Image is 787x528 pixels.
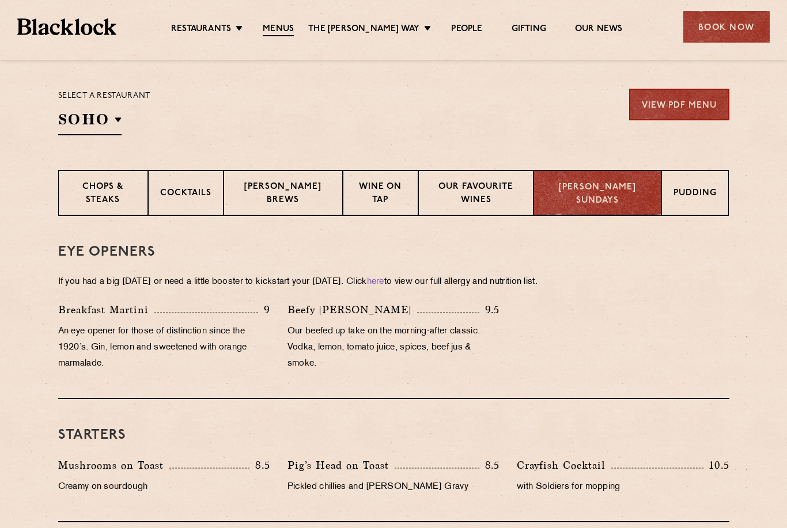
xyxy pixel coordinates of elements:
p: An eye opener for those of distinction since the 1920’s. Gin, lemon and sweetened with orange mar... [58,324,270,372]
a: here [367,278,384,286]
a: Menus [263,24,294,36]
p: 9 [258,302,270,317]
div: Book Now [683,11,770,43]
p: Chops & Steaks [70,181,136,208]
p: Our favourite wines [430,181,521,208]
p: Pudding [674,187,717,202]
p: with Soldiers for mopping [517,479,729,495]
p: [PERSON_NAME] Sundays [546,181,649,207]
a: Gifting [512,24,546,35]
p: 8.5 [479,458,500,473]
a: The [PERSON_NAME] Way [308,24,419,35]
p: Beefy [PERSON_NAME] [287,302,417,318]
p: 8.5 [249,458,270,473]
h3: Starters [58,428,729,443]
p: If you had a big [DATE] or need a little booster to kickstart your [DATE]. Click to view our full... [58,274,729,290]
p: [PERSON_NAME] Brews [236,181,331,208]
a: Restaurants [171,24,231,35]
p: Mushrooms on Toast [58,457,169,473]
p: 10.5 [703,458,729,473]
p: Breakfast Martini [58,302,154,318]
p: Pickled chillies and [PERSON_NAME] Gravy [287,479,500,495]
p: Pig’s Head on Toast [287,457,395,473]
p: Our beefed up take on the morning-after classic. Vodka, lemon, tomato juice, spices, beef jus & s... [287,324,500,372]
img: BL_Textured_Logo-footer-cropped.svg [17,18,116,35]
p: Wine on Tap [355,181,407,208]
p: Cocktails [160,187,211,202]
p: Select a restaurant [58,89,151,104]
p: 9.5 [479,302,500,317]
a: View PDF Menu [629,89,729,120]
h3: Eye openers [58,245,729,260]
p: Crayfish Cocktail [517,457,611,473]
h2: SOHO [58,109,122,135]
a: Our News [575,24,623,35]
p: Creamy on sourdough [58,479,270,495]
a: People [451,24,482,35]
